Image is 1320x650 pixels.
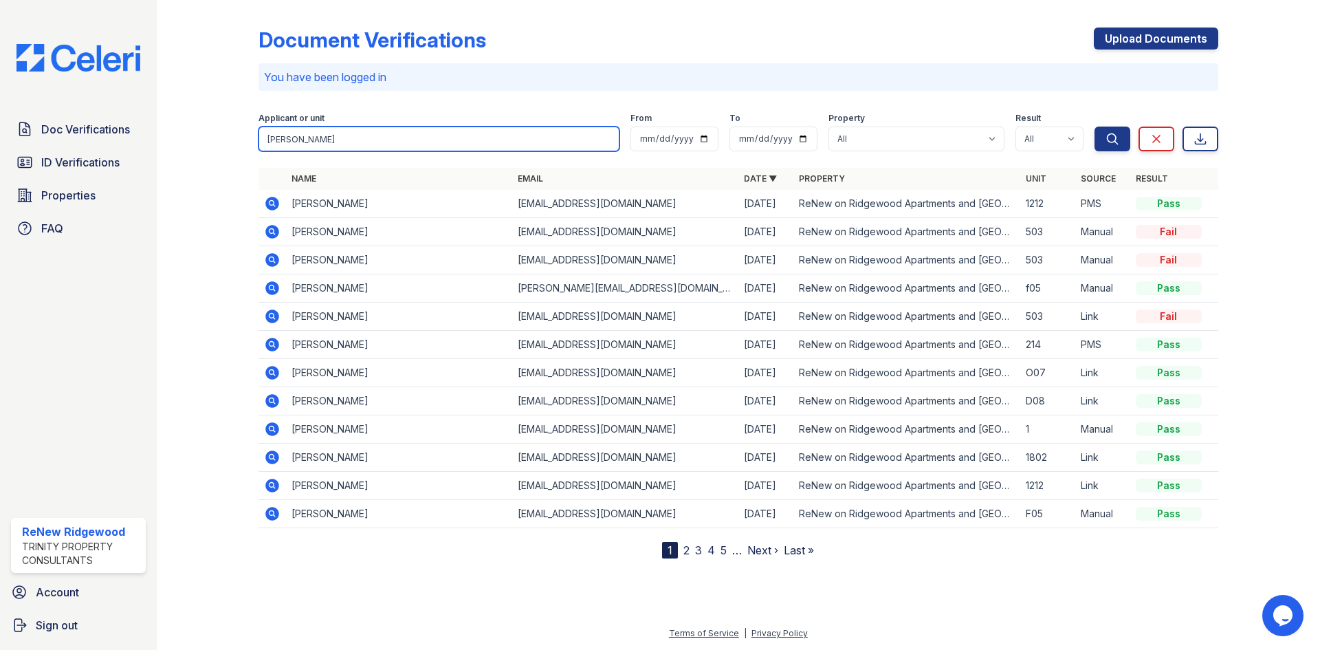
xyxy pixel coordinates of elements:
div: Pass [1136,479,1202,492]
a: ID Verifications [11,149,146,176]
td: PMS [1075,190,1130,218]
td: [DATE] [738,387,793,415]
label: Result [1015,113,1041,124]
td: 1 [1020,415,1075,444]
td: [DATE] [738,331,793,359]
td: [PERSON_NAME] [286,387,512,415]
td: [EMAIL_ADDRESS][DOMAIN_NAME] [512,500,738,528]
a: Account [5,578,151,606]
a: Terms of Service [669,628,739,638]
td: [DATE] [738,415,793,444]
td: Link [1075,387,1130,415]
td: ReNew on Ridgewood Apartments and [GEOGRAPHIC_DATA] [793,331,1020,359]
td: [EMAIL_ADDRESS][DOMAIN_NAME] [512,359,738,387]
td: [DATE] [738,274,793,303]
div: Fail [1136,310,1202,323]
span: Properties [41,187,96,204]
td: Manual [1075,415,1130,444]
td: [PERSON_NAME] [286,274,512,303]
td: Link [1075,359,1130,387]
td: [DATE] [738,190,793,218]
a: Email [518,173,543,184]
a: FAQ [11,215,146,242]
img: CE_Logo_Blue-a8612792a0a2168367f1c8372b55b34899dd931a85d93a1a3d3e32e68fde9ad4.png [5,44,151,72]
td: [EMAIL_ADDRESS][DOMAIN_NAME] [512,444,738,472]
label: To [729,113,740,124]
button: Sign out [5,611,151,639]
iframe: chat widget [1262,595,1306,636]
td: PMS [1075,331,1130,359]
td: ReNew on Ridgewood Apartments and [GEOGRAPHIC_DATA] [793,444,1020,472]
td: Manual [1075,274,1130,303]
td: 1212 [1020,190,1075,218]
div: | [744,628,747,638]
div: Pass [1136,451,1202,464]
span: Sign out [36,617,78,633]
td: ReNew on Ridgewood Apartments and [GEOGRAPHIC_DATA] [793,274,1020,303]
td: Link [1075,303,1130,331]
td: [DATE] [738,472,793,500]
div: Trinity Property Consultants [22,540,140,567]
td: ReNew on Ridgewood Apartments and [GEOGRAPHIC_DATA] [793,303,1020,331]
a: 2 [683,543,690,557]
td: [PERSON_NAME] [286,444,512,472]
td: [PERSON_NAME] [286,246,512,274]
p: You have been logged in [264,69,1213,85]
td: ReNew on Ridgewood Apartments and [GEOGRAPHIC_DATA] [793,500,1020,528]
td: [PERSON_NAME] [286,415,512,444]
td: [DATE] [738,303,793,331]
div: Pass [1136,507,1202,521]
div: Pass [1136,422,1202,436]
td: Link [1075,444,1130,472]
td: [EMAIL_ADDRESS][DOMAIN_NAME] [512,415,738,444]
div: Fail [1136,225,1202,239]
span: … [732,542,742,559]
td: 503 [1020,246,1075,274]
td: [EMAIL_ADDRESS][DOMAIN_NAME] [512,190,738,218]
td: Manual [1075,218,1130,246]
td: [PERSON_NAME] [286,190,512,218]
span: Doc Verifications [41,121,130,138]
a: Last » [784,543,814,557]
td: [EMAIL_ADDRESS][DOMAIN_NAME] [512,331,738,359]
div: Fail [1136,253,1202,267]
td: [PERSON_NAME] [286,331,512,359]
a: 4 [707,543,715,557]
a: Date ▼ [744,173,777,184]
a: Properties [11,182,146,209]
td: ReNew on Ridgewood Apartments and [GEOGRAPHIC_DATA] [793,246,1020,274]
td: F05 [1020,500,1075,528]
td: [DATE] [738,359,793,387]
td: [PERSON_NAME][EMAIL_ADDRESS][DOMAIN_NAME] [512,274,738,303]
div: ReNew Ridgewood [22,523,140,540]
td: ReNew on Ridgewood Apartments and [GEOGRAPHIC_DATA] [793,472,1020,500]
a: Upload Documents [1094,28,1218,50]
td: [PERSON_NAME] [286,218,512,246]
a: Next › [747,543,778,557]
td: 214 [1020,331,1075,359]
td: [DATE] [738,218,793,246]
td: Manual [1075,246,1130,274]
td: [DATE] [738,444,793,472]
td: ReNew on Ridgewood Apartments and [GEOGRAPHIC_DATA] [793,387,1020,415]
div: Pass [1136,281,1202,295]
div: Document Verifications [258,28,486,52]
span: Account [36,584,79,600]
input: Search by name, email, or unit number [258,127,619,151]
a: Source [1081,173,1116,184]
td: ReNew on Ridgewood Apartments and [GEOGRAPHIC_DATA] [793,218,1020,246]
td: ReNew on Ridgewood Apartments and [GEOGRAPHIC_DATA] [793,359,1020,387]
td: 1212 [1020,472,1075,500]
td: [PERSON_NAME] [286,303,512,331]
td: 1802 [1020,444,1075,472]
span: ID Verifications [41,154,120,171]
label: Applicant or unit [258,113,324,124]
td: 503 [1020,303,1075,331]
label: Property [828,113,865,124]
td: ReNew on Ridgewood Apartments and [GEOGRAPHIC_DATA] [793,190,1020,218]
div: Pass [1136,338,1202,351]
td: D08 [1020,387,1075,415]
td: [EMAIL_ADDRESS][DOMAIN_NAME] [512,246,738,274]
a: Privacy Policy [751,628,808,638]
a: Property [799,173,845,184]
